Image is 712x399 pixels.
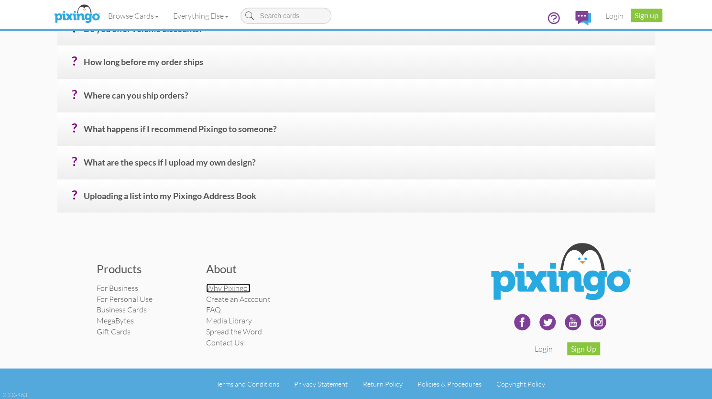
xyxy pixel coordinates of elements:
[206,294,270,304] a: Create an Acccount
[496,380,545,388] a: Copyright Policy
[561,310,585,334] img: youtube-240.png
[575,11,591,25] img: comments.svg
[536,310,559,334] img: twitter-240.png
[84,158,648,175] h4: What are the specs if I upload my own design?
[72,188,77,202] span: ?
[206,327,262,336] a: Spread the Word
[362,380,402,388] a: Return Policy
[535,344,553,354] a: Login
[97,294,153,304] a: For Personal Use
[97,327,131,336] a: Gift Cards
[84,91,648,108] h4: Where can you ship orders?
[216,380,279,388] a: Terms and Conditions
[206,338,243,347] a: Contact Us
[84,124,648,141] h4: What happens if I recommend Pixingo to someone?
[72,154,77,168] span: ?
[241,8,331,24] input: Search cards
[206,283,251,293] a: Why Pixingo?
[482,236,637,310] img: Pixingo Logo
[72,54,77,68] span: ?
[294,380,348,388] a: Privacy Statement
[417,380,482,388] a: Policies & Procedures
[166,4,236,28] a: Everything Else
[2,390,27,399] div: 2.2.0-463
[72,121,77,135] span: ?
[97,283,138,293] a: For Business
[586,310,610,334] img: instagram.svg
[97,263,192,275] h3: Products
[97,316,134,325] a: MegaBytes
[631,9,662,22] a: Sign up
[72,87,77,101] span: ?
[206,305,221,314] a: FAQ
[206,316,252,325] a: Media Library
[510,310,534,334] img: facebook-240.png
[598,4,631,28] a: Login
[84,191,648,208] h4: Uploading a list into my Pixingo Address Book
[206,263,302,275] h3: About
[97,305,147,314] a: Business Cards
[52,2,102,26] img: pixingo logo
[567,342,600,355] a: Sign Up
[84,57,648,74] h4: How long before my order ships
[101,4,166,28] a: Browse Cards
